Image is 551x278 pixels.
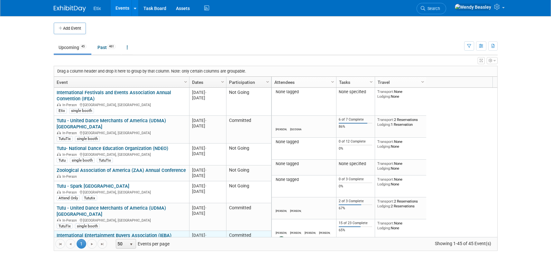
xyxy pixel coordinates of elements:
[57,102,186,107] div: [GEOGRAPHIC_DATA], [GEOGRAPHIC_DATA]
[377,204,391,208] span: Lodging:
[278,201,285,208] img: Brandi Vickers
[57,183,129,189] a: Tutu - Spark [GEOGRAPHIC_DATA]
[75,136,100,141] div: single booth
[192,90,223,95] div: [DATE]
[107,239,176,249] span: Events per page
[307,223,314,230] img: Michael Reklis
[57,158,68,163] div: Tutu
[205,184,207,188] span: -
[264,77,271,86] a: Column Settings
[339,161,372,166] div: None specified
[57,189,186,195] div: [GEOGRAPHIC_DATA], [GEOGRAPHIC_DATA]
[192,95,223,101] div: [DATE]
[276,208,287,213] div: Brandi Vickers
[425,6,440,11] span: Search
[292,236,300,244] img: Marshall Pred
[57,152,186,157] div: [GEOGRAPHIC_DATA], [GEOGRAPHIC_DATA]
[377,161,424,171] div: None None
[93,41,121,54] a: Past461
[192,173,223,178] div: [DATE]
[107,44,116,49] span: 461
[292,223,300,230] img: Courtney Barwick
[377,122,391,127] span: Lodging:
[62,103,79,107] span: In-Person
[339,117,372,122] div: 6 of 7 Complete
[265,79,270,84] span: Column Settings
[377,89,394,94] span: Transport:
[429,239,497,248] span: Showing 1-45 of 45 Event(s)
[377,117,394,122] span: Transport:
[339,206,372,211] div: 67%
[192,123,223,129] div: [DATE]
[419,77,426,86] a: Column Settings
[321,223,329,230] img: Dennis Scanlon
[307,236,314,244] img: Jeff White
[100,242,105,247] span: Go to the last page
[369,79,374,84] span: Column Settings
[377,199,394,204] span: Transport:
[68,242,73,247] span: Go to the previous page
[69,108,94,113] div: single booth
[192,118,223,123] div: [DATE]
[274,89,334,94] div: None tagged
[339,139,372,144] div: 0 of 12 Complete
[292,201,300,208] img: Lakisha Cooper
[226,181,271,203] td: Not Going
[377,226,391,230] span: Lodging:
[377,221,394,225] span: Transport:
[205,90,207,95] span: -
[57,108,67,113] div: Etix
[378,77,422,88] a: Travel
[339,184,372,189] div: 0%
[57,223,73,229] div: TutuTix
[229,77,267,88] a: Participation
[192,145,223,151] div: [DATE]
[70,158,95,163] div: single booth
[192,205,223,211] div: [DATE]
[377,221,424,230] div: None None
[57,131,61,134] img: In-Person Event
[278,223,285,230] img: Maddie Warren (Snider)
[183,79,188,84] span: Column Settings
[205,205,207,210] span: -
[57,130,186,135] div: [GEOGRAPHIC_DATA], [GEOGRAPHIC_DATA]
[330,79,335,84] span: Column Settings
[97,158,113,163] div: TutuTix
[339,89,372,94] div: None specified
[62,190,79,194] span: In-Person
[79,44,87,49] span: 45
[305,230,316,234] div: Michael Reklis
[62,174,79,179] span: In-Person
[377,177,424,186] div: None None
[226,165,271,181] td: Not Going
[226,116,271,144] td: Committed
[54,23,86,34] button: Add Event
[455,4,491,11] img: Wendy Beasley
[57,145,168,151] a: Tutu- National Dance Education Organization (NDEO)
[94,6,101,11] span: Etix
[339,228,372,233] div: 65%
[276,127,287,131] div: Lakisha Cooper
[339,146,372,151] div: 0%
[77,239,86,249] span: 1
[192,77,222,88] a: Dates
[57,103,61,106] img: In-Person Event
[377,94,391,99] span: Lodging:
[377,166,391,171] span: Lodging:
[62,153,79,157] span: In-Person
[339,77,371,88] a: Tasks
[205,233,207,238] span: -
[205,168,207,173] span: -
[192,189,223,194] div: [DATE]
[329,77,336,86] a: Column Settings
[57,174,61,178] img: In-Person Event
[57,233,171,238] a: International Entertainment Buyers Association (IEBA)
[97,239,107,249] a: Go to the last page
[377,139,424,149] div: None None
[62,131,79,135] span: In-Person
[276,230,287,234] div: Maddie Warren (Snider)
[58,242,63,247] span: Go to the first page
[116,239,127,248] span: 50
[82,195,97,201] div: Tututix
[55,239,65,249] a: Go to the first page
